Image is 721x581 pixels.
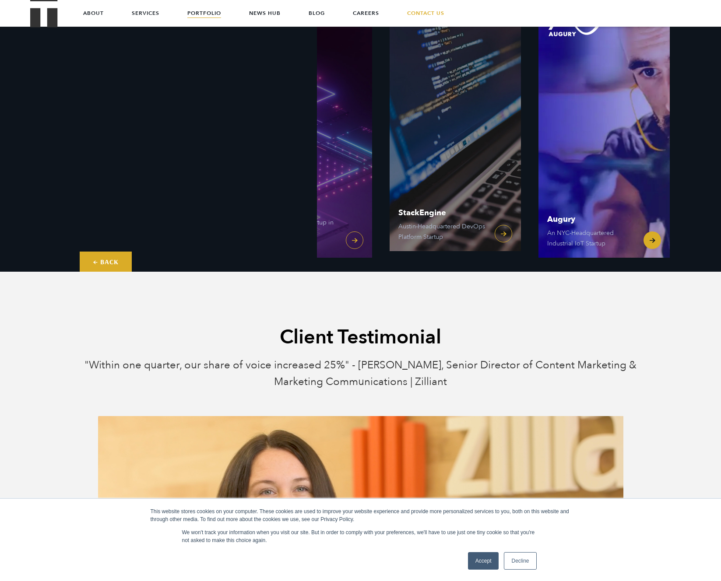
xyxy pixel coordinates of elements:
[151,507,571,523] div: This website stores cookies on your computer. These cookies are used to improve your website expe...
[61,324,661,350] h2: Client Testimonial
[398,221,486,242] span: Austin-Headquartered DevOps Platform Startup
[398,209,486,217] span: StackEngine
[504,552,536,570] a: Decline
[61,357,661,406] p: "Within one quarter, our share of voice increased 25%" - [PERSON_NAME], Senior Director of Conten...
[182,528,539,544] p: We won't track your information when you visit our site. But in order to comply with your prefere...
[468,552,499,570] a: Accept
[547,228,635,249] span: An NYC-Headquartered Industrial IoT Startup
[547,216,635,224] span: Augury
[80,252,132,272] a: Go Back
